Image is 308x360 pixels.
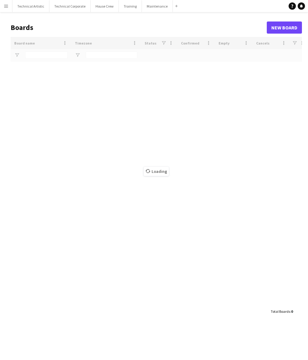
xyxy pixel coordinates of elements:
[267,21,302,34] a: New Board
[12,0,49,12] button: Technical Artistic
[119,0,142,12] button: Training
[271,309,290,314] span: Total Boards
[271,306,293,317] div: :
[11,23,267,32] h1: Boards
[142,0,173,12] button: Maintenance
[91,0,119,12] button: House Crew
[291,309,293,314] span: 0
[49,0,91,12] button: Technical Corporate
[144,167,169,176] span: Loading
